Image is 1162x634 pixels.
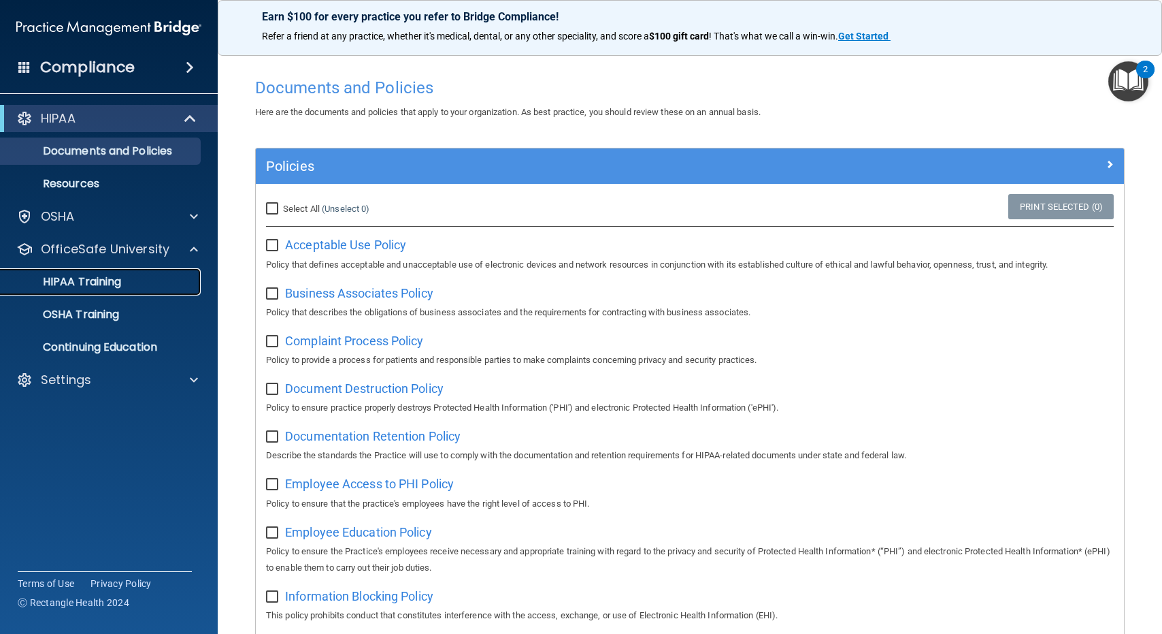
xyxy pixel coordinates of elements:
a: OSHA [16,208,198,225]
p: Policy to provide a process for patients and responsible parties to make complaints concerning pr... [266,352,1114,368]
p: Describe the standards the Practice will use to comply with the documentation and retention requi... [266,447,1114,464]
span: Employee Education Policy [285,525,432,539]
p: Policy to ensure that the practice's employees have the right level of access to PHI. [266,496,1114,512]
p: Continuing Education [9,340,195,354]
p: This policy prohibits conduct that constitutes interference with the access, exchange, or use of ... [266,607,1114,624]
span: Select All [283,204,320,214]
button: Open Resource Center, 2 new notifications [1108,61,1148,101]
a: Privacy Policy [90,577,152,590]
p: HIPAA [41,110,76,127]
p: OSHA Training [9,308,119,321]
a: Print Selected (0) [1008,194,1114,219]
p: Earn $100 for every practice you refer to Bridge Compliance! [262,10,1118,23]
a: Terms of Use [18,577,74,590]
span: Refer a friend at any practice, whether it's medical, dental, or any other speciality, and score a [262,31,649,42]
span: Information Blocking Policy [285,589,433,603]
span: Documentation Retention Policy [285,429,461,443]
p: OSHA [41,208,75,225]
a: (Unselect 0) [322,204,369,214]
p: OfficeSafe University [41,241,169,257]
a: HIPAA [16,110,197,127]
p: HIPAA Training [9,275,121,289]
span: Here are the documents and policies that apply to your organization. As best practice, you should... [255,107,761,117]
a: OfficeSafe University [16,241,198,257]
p: Documents and Policies [9,144,195,158]
h4: Compliance [40,58,135,77]
strong: $100 gift card [649,31,709,42]
p: Settings [41,372,91,388]
p: Policy that defines acceptable and unacceptable use of electronic devices and network resources i... [266,257,1114,273]
strong: Get Started [838,31,889,42]
a: Get Started [838,31,891,42]
span: Business Associates Policy [285,286,433,300]
span: ! That's what we call a win-win. [709,31,838,42]
span: Employee Access to PHI Policy [285,477,454,491]
h4: Documents and Policies [255,79,1125,97]
a: Policies [266,155,1114,177]
span: Ⓒ Rectangle Health 2024 [18,596,129,609]
h5: Policies [266,159,897,174]
p: Resources [9,177,195,191]
p: Policy to ensure practice properly destroys Protected Health Information ('PHI') and electronic P... [266,400,1114,416]
span: Acceptable Use Policy [285,238,406,252]
input: Select All (Unselect 0) [266,204,282,215]
p: Policy to ensure the Practice's employees receive necessary and appropriate training with regard ... [266,543,1114,576]
span: Document Destruction Policy [285,381,444,396]
a: Settings [16,372,198,388]
img: PMB logo [16,14,201,42]
div: 2 [1143,69,1148,87]
p: Policy that describes the obligations of business associates and the requirements for contracting... [266,304,1114,321]
span: Complaint Process Policy [285,334,423,348]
